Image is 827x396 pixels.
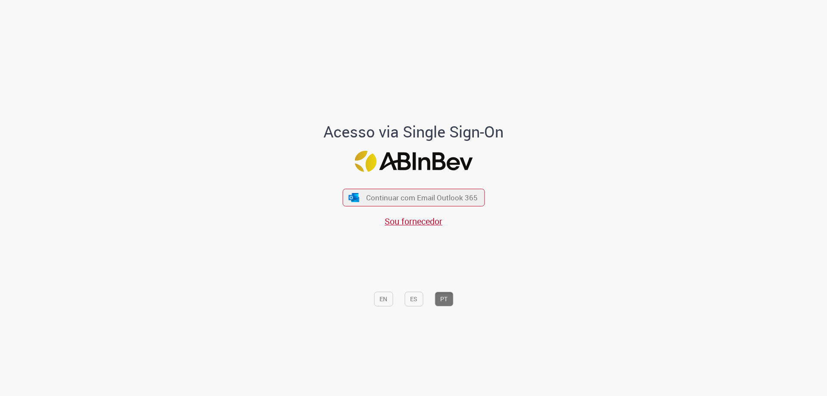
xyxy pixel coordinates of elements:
img: ícone Azure/Microsoft 360 [348,193,360,202]
button: ES [404,292,423,306]
button: ícone Azure/Microsoft 360 Continuar com Email Outlook 365 [342,189,485,206]
button: PT [435,292,453,306]
a: Sou fornecedor [385,215,442,227]
span: Continuar com Email Outlook 365 [366,193,478,203]
h1: Acesso via Single Sign-On [294,123,533,140]
button: EN [374,292,393,306]
img: Logo ABInBev [354,151,473,172]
